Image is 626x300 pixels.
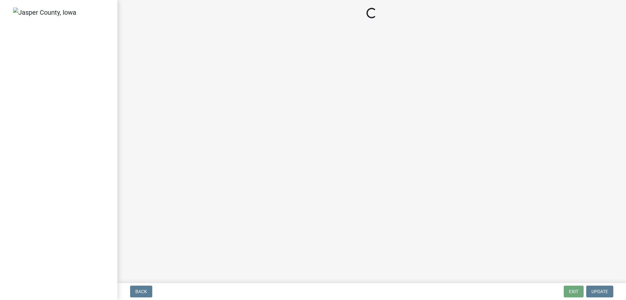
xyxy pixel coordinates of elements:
[135,289,147,294] span: Back
[13,8,76,17] img: Jasper County, Iowa
[591,289,608,294] span: Update
[564,286,584,297] button: Exit
[130,286,152,297] button: Back
[586,286,613,297] button: Update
